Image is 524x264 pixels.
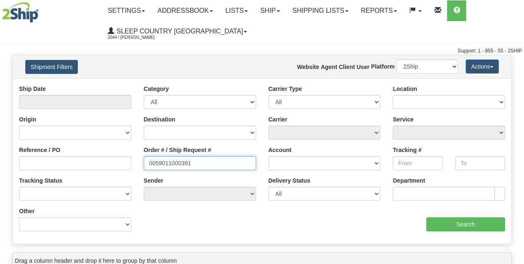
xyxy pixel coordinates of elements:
label: Carrier [268,115,287,124]
label: Tracking # [393,146,421,154]
label: Sender [144,176,163,185]
div: Support: 1 - 855 - 55 - 2SHIP [2,48,522,55]
label: Platform [371,62,395,71]
a: Shipping lists [286,0,355,21]
button: Shipment Filters [25,60,78,74]
label: Ship Date [19,85,46,93]
span: Sleep Country [GEOGRAPHIC_DATA] [114,28,243,35]
a: Sleep Country [GEOGRAPHIC_DATA] 2044 / [PERSON_NAME] [101,21,253,42]
label: Client [339,63,355,71]
label: Location [393,85,417,93]
a: Ship [254,0,286,21]
label: Agent [321,63,337,71]
input: From [393,156,442,170]
a: Lists [219,0,254,21]
label: Reference / PO [19,146,60,154]
label: Destination [144,115,175,124]
label: Website [297,63,319,71]
input: To [455,156,505,170]
label: User [357,63,369,71]
label: Origin [19,115,36,124]
label: Carrier Type [268,85,302,93]
a: Addressbook [151,0,219,21]
label: Delivery Status [268,176,310,185]
span: 2044 / [PERSON_NAME] [108,33,170,42]
input: Search [426,217,505,231]
label: Service [393,115,413,124]
label: Department [393,176,425,185]
label: Tracking Status [19,176,62,185]
label: Other [19,207,34,215]
img: logo2044.jpg [2,2,39,23]
a: Reports [355,0,403,21]
label: Account [268,146,292,154]
label: Category [144,85,169,93]
label: Order # / Ship Request # [144,146,211,154]
button: Actions [466,59,499,74]
a: Settings [101,0,151,21]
